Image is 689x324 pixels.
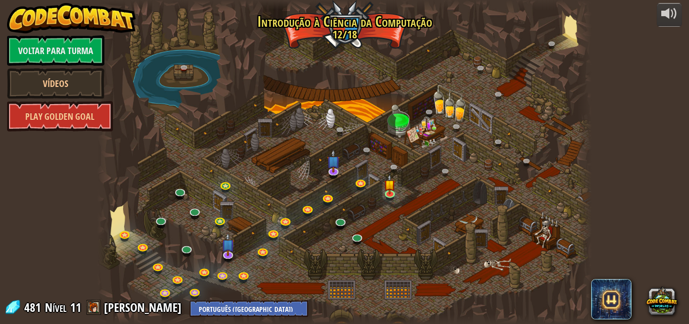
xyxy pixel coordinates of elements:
[646,285,677,316] button: CodeCombat Worlds on Roblox
[104,299,185,315] a: [PERSON_NAME]
[326,150,340,173] img: level-banner-unstarted-subscriber.png
[70,299,81,315] span: 11
[7,3,136,33] img: CodeCombat - Learn how to code by playing a game
[45,299,67,316] span: Nível
[591,279,631,319] span: CodeCombat AI HackStack
[7,68,104,99] a: Vídeos
[24,299,44,315] span: 481
[657,3,682,27] button: Ajuste o volume
[7,101,113,131] a: Play Golden Goal
[384,174,395,195] img: level-banner-started.png
[7,35,104,66] a: Voltar para Turma
[221,233,235,256] img: level-banner-unstarted-subscriber.png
